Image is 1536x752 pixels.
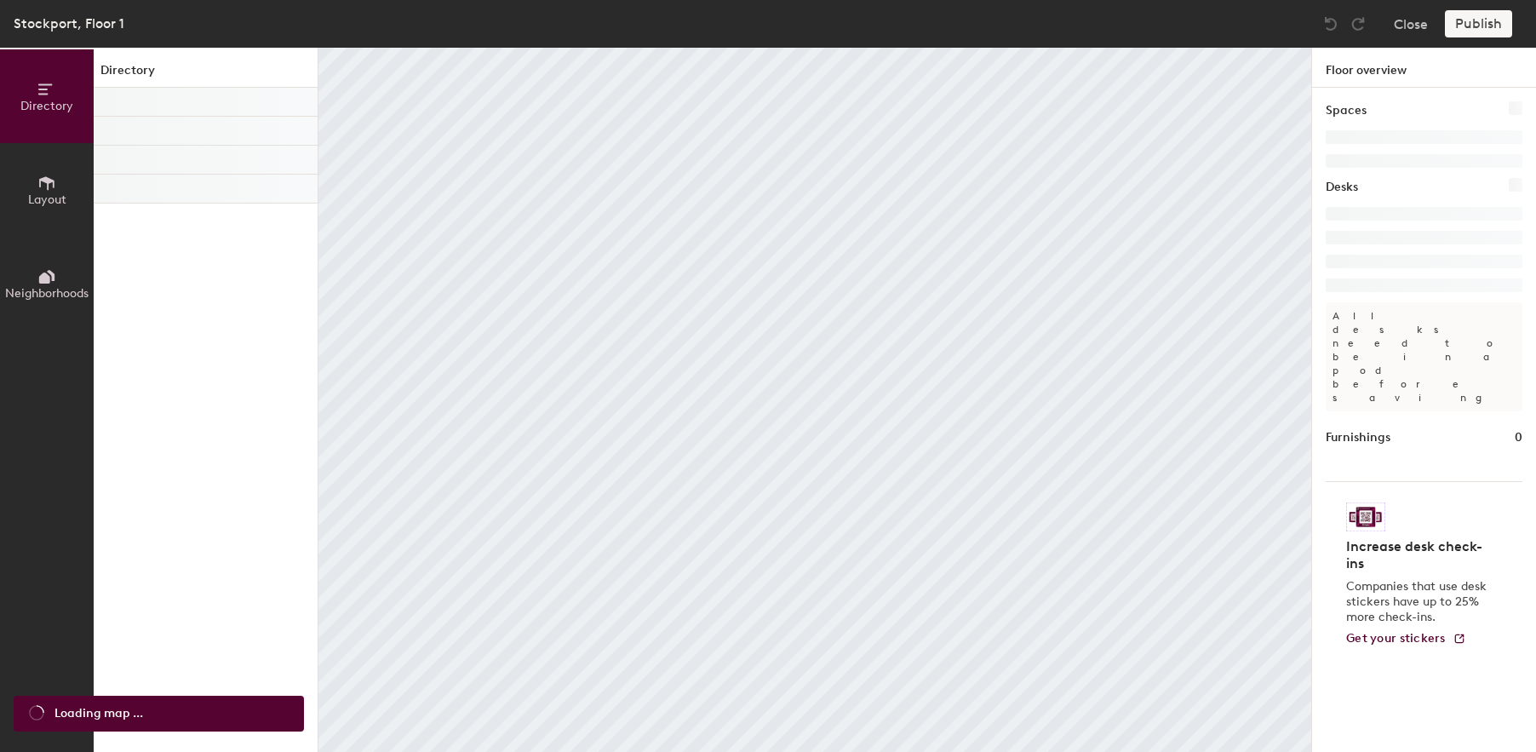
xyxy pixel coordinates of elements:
h1: Spaces [1326,101,1367,120]
h1: Directory [94,61,318,88]
span: Loading map ... [54,704,143,723]
h1: Floor overview [1312,48,1536,88]
h1: Desks [1326,178,1358,197]
button: Close [1394,10,1428,37]
img: Undo [1322,15,1339,32]
span: Neighborhoods [5,286,89,301]
p: All desks need to be in a pod before saving [1326,302,1522,411]
img: Redo [1350,15,1367,32]
p: Companies that use desk stickers have up to 25% more check-ins. [1346,579,1492,625]
div: Stockport, Floor 1 [14,13,124,34]
span: Directory [20,99,73,113]
h1: 0 [1515,428,1522,447]
a: Get your stickers [1346,632,1466,646]
span: Get your stickers [1346,631,1446,646]
h1: Furnishings [1326,428,1390,447]
img: Sticker logo [1346,502,1385,531]
span: Layout [28,192,66,207]
canvas: Map [318,48,1311,752]
h4: Increase desk check-ins [1346,538,1492,572]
